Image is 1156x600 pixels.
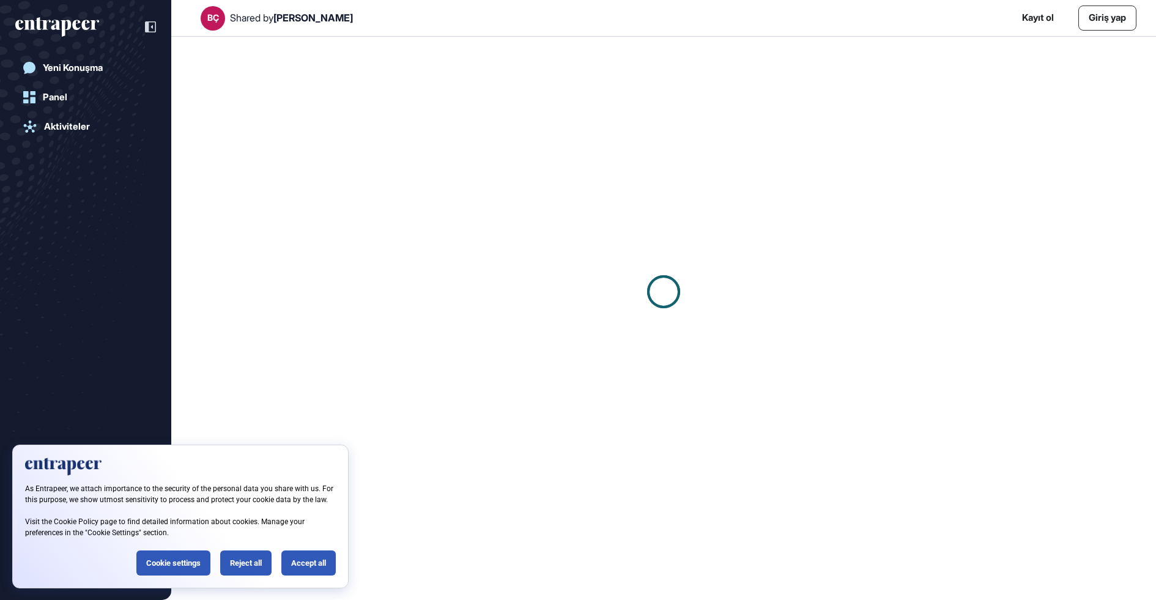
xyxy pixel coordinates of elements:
[15,17,99,37] div: entrapeer-logo
[44,121,90,132] div: Aktiviteler
[1022,11,1054,25] a: Kayıt ol
[43,92,67,103] div: Panel
[43,62,103,73] div: Yeni Konuşma
[230,12,353,24] div: Shared by
[273,12,353,24] span: [PERSON_NAME]
[1078,6,1136,31] a: Giriş yap
[207,13,219,23] div: BÇ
